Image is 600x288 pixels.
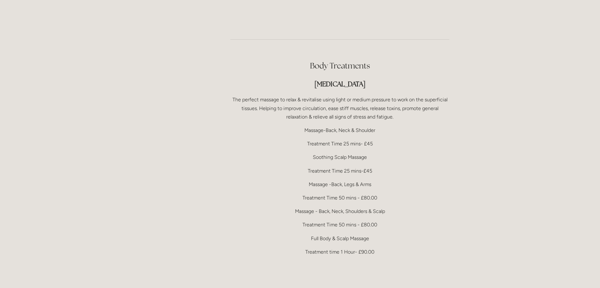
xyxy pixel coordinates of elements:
p: Treatment Time 50 mins - £80.00 [230,194,449,202]
p: Treatment Time 25 mins- £45 [230,139,449,148]
p: Treatment time 1 Hour- £90.00 [230,248,449,256]
p: Treatment Time 50 mins - £80.00 [230,220,449,229]
p: Soothing Scalp Massage [230,153,449,161]
p: Massage -Back, Legs & Arms [230,180,449,189]
p: Massage - Back, Neck, Shoulders & Scalp [230,207,449,215]
p: Treatment Time 25 mins-£45 [230,167,449,175]
p: Full Body & Scalp Massage [230,234,449,243]
p: Massage-Back, Neck & Shoulder [230,126,449,134]
strong: [MEDICAL_DATA] [314,80,366,88]
h2: Body Treatments [230,60,449,71]
p: The perfect massage to relax & revitalise using light or medium pressure to work on the superfici... [230,95,449,121]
